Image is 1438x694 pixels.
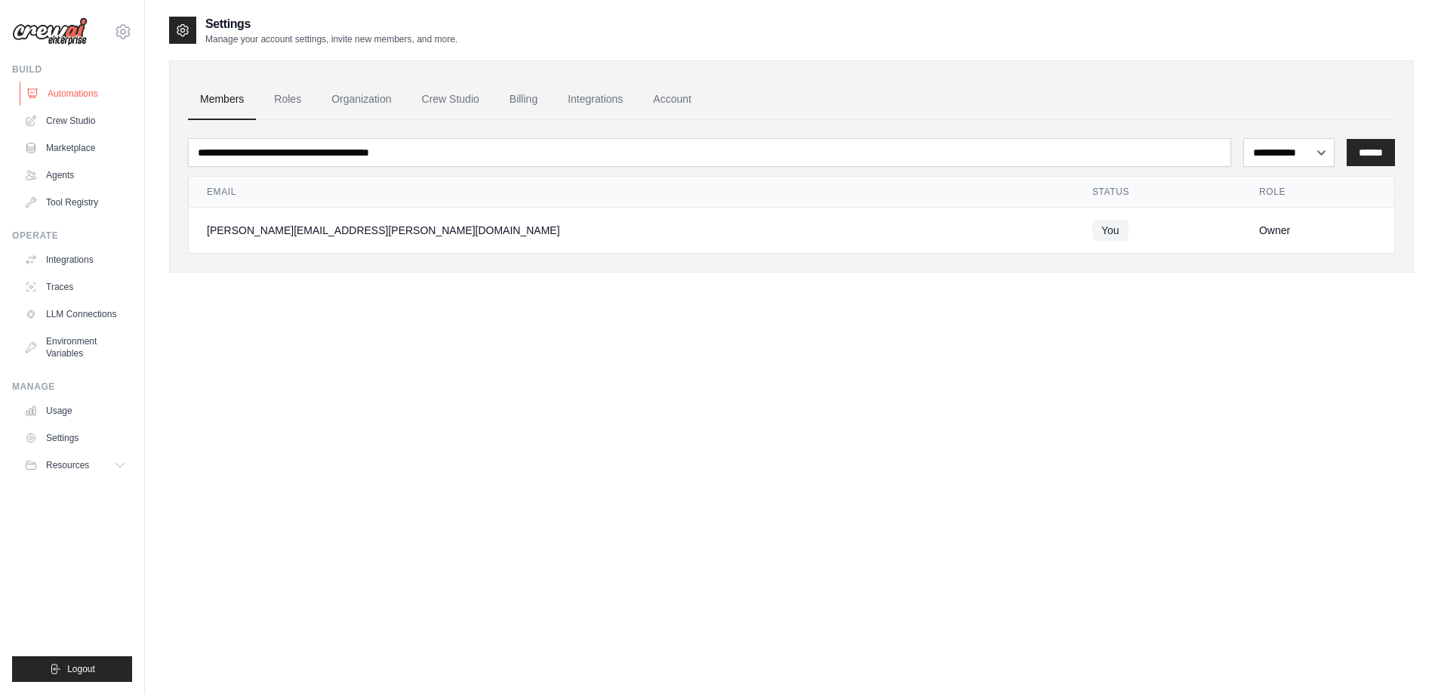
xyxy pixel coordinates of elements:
[189,177,1074,208] th: Email
[12,17,88,46] img: Logo
[556,79,635,120] a: Integrations
[205,15,457,33] h2: Settings
[1259,223,1376,238] div: Owner
[18,329,132,366] a: Environment Variables
[12,656,132,682] button: Logout
[18,275,132,299] a: Traces
[12,63,132,76] div: Build
[18,109,132,133] a: Crew Studio
[46,459,89,471] span: Resources
[20,82,134,106] a: Automations
[12,381,132,393] div: Manage
[641,79,704,120] a: Account
[497,79,550,120] a: Billing
[18,136,132,160] a: Marketplace
[188,79,256,120] a: Members
[319,79,403,120] a: Organization
[1241,177,1394,208] th: Role
[12,230,132,242] div: Operate
[205,33,457,45] p: Manage your account settings, invite new members, and more.
[18,399,132,423] a: Usage
[1092,220,1129,241] span: You
[18,190,132,214] a: Tool Registry
[410,79,491,120] a: Crew Studio
[67,663,95,675] span: Logout
[18,453,132,477] button: Resources
[262,79,313,120] a: Roles
[18,302,132,326] a: LLM Connections
[18,426,132,450] a: Settings
[1074,177,1241,208] th: Status
[207,223,1056,238] div: [PERSON_NAME][EMAIL_ADDRESS][PERSON_NAME][DOMAIN_NAME]
[18,163,132,187] a: Agents
[18,248,132,272] a: Integrations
